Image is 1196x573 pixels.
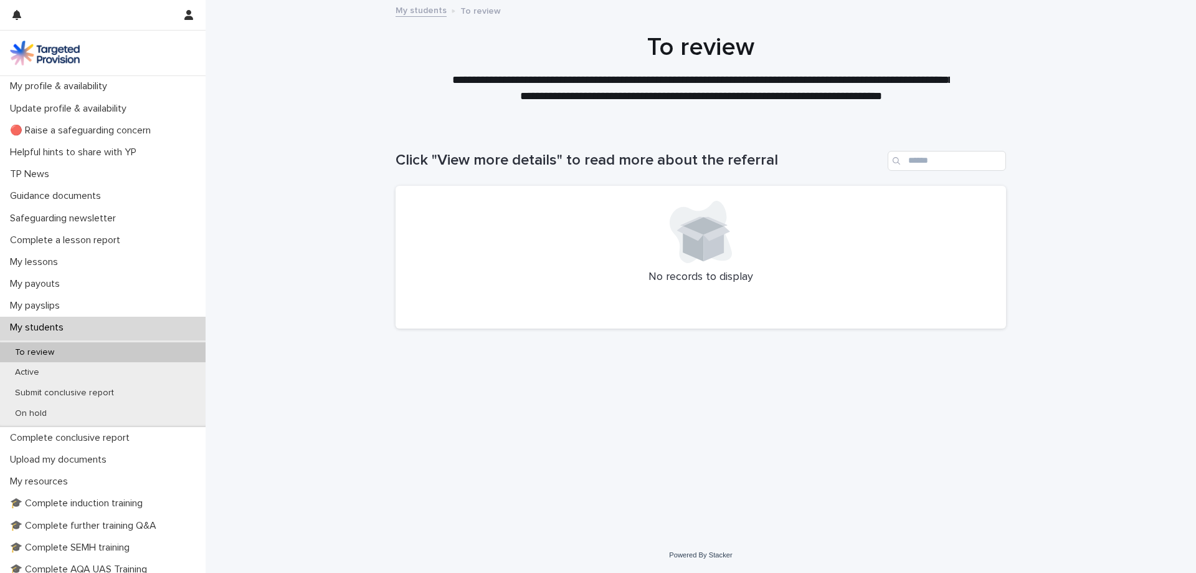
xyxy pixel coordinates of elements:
p: Complete a lesson report [5,234,130,246]
p: Complete conclusive report [5,432,140,444]
p: TP News [5,168,59,180]
p: On hold [5,408,57,419]
p: My payslips [5,300,70,312]
p: No records to display [411,271,991,284]
p: 🎓 Complete induction training [5,498,153,509]
p: My lessons [5,256,68,268]
p: Guidance documents [5,190,111,202]
input: Search [888,151,1006,171]
img: M5nRWzHhSzIhMunXDL62 [10,41,80,65]
p: Upload my documents [5,454,116,466]
p: Update profile & availability [5,103,136,115]
p: To review [5,347,64,358]
p: Safeguarding newsletter [5,213,126,224]
p: My students [5,322,74,334]
p: 🎓 Complete further training Q&A [5,520,166,532]
a: Powered By Stacker [669,551,732,559]
p: 🔴 Raise a safeguarding concern [5,125,161,137]
h1: Click "View more details" to read more about the referral [396,152,883,170]
p: Helpful hints to share with YP [5,147,146,158]
a: My students [396,2,447,17]
p: My resources [5,476,78,488]
p: My payouts [5,278,70,290]
p: Active [5,367,49,378]
p: Submit conclusive report [5,388,124,398]
h1: To review [396,32,1006,62]
p: My profile & availability [5,80,117,92]
p: 🎓 Complete SEMH training [5,542,140,554]
p: To review [460,3,501,17]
